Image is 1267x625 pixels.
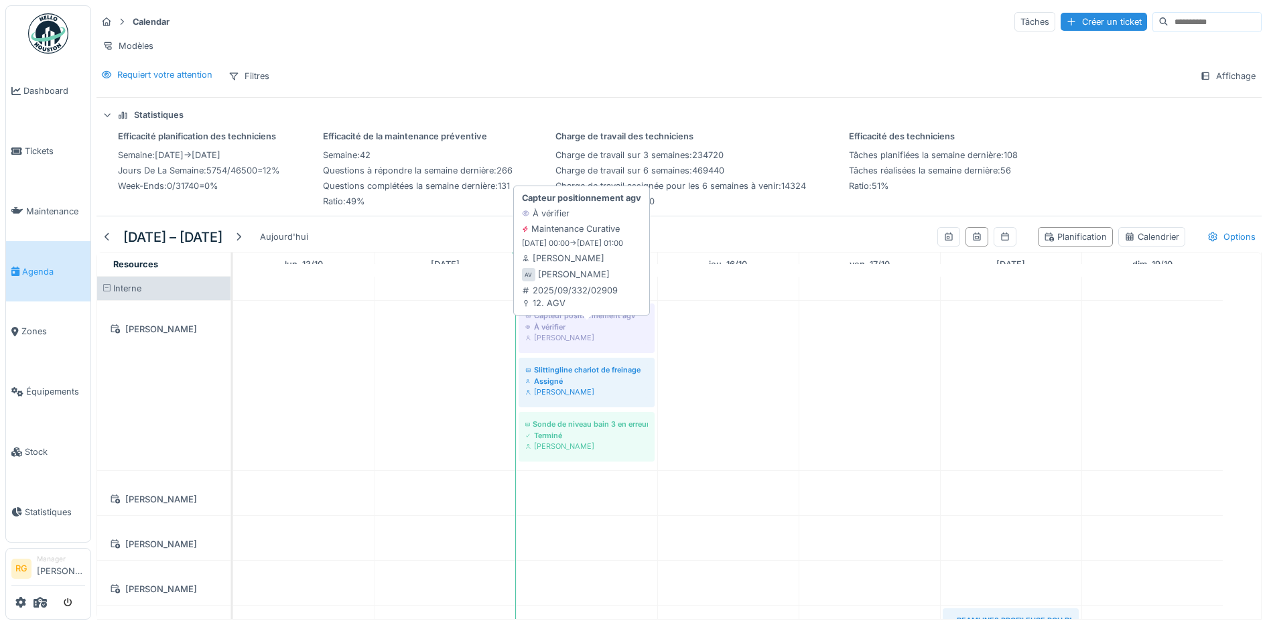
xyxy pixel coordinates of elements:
a: Équipements [6,362,90,422]
div: [PERSON_NAME] [522,252,604,265]
div: : 56 [849,164,1018,177]
a: Tickets [6,121,90,182]
div: Charge de travail des techniciens [555,130,806,143]
span: Interne [113,283,141,293]
span: Tâches réalisées la semaine dernière [849,165,998,176]
span: Dashboard [23,84,85,97]
div: 2025/09/332/02909 [522,284,618,297]
div: Modèles [96,36,159,56]
div: [PERSON_NAME] [525,441,648,452]
div: Affichage [1194,66,1262,86]
a: Dashboard [6,61,90,121]
div: : 42 [323,149,513,161]
a: 17 octobre 2025 [846,255,893,273]
span: Statistiques [25,506,85,518]
div: Filtres [222,66,275,86]
span: Zones [21,325,85,338]
div: : 131 [323,180,513,192]
span: week-ends [118,181,164,191]
a: Zones [6,301,90,362]
div: [PERSON_NAME] [538,268,610,281]
a: Maintenance [6,182,90,242]
div: 234720 ≤ ≤ 469440 [555,195,806,208]
div: Aujourd'hui [255,228,314,246]
div: [PERSON_NAME] [525,332,648,343]
div: Créer un ticket [1061,13,1147,31]
li: [PERSON_NAME] [37,554,85,583]
div: : 108 [849,149,1018,161]
div: [PERSON_NAME] [105,536,222,553]
a: Agenda [6,241,90,301]
div: Calendrier [1124,230,1179,243]
div: À vérifier [525,322,648,332]
a: RG Manager[PERSON_NAME] [11,554,85,586]
div: Efficacité des techniciens [849,130,1018,143]
summary: Statistiques [96,103,1262,128]
strong: Capteur positionnement agv [522,192,641,204]
span: Questions complétées la semaine dernière [323,181,495,191]
div: Options [1201,227,1262,247]
a: 18 octobre 2025 [993,255,1028,273]
div: Planification [1044,230,1107,243]
div: Efficacité de la maintenance préventive [323,130,513,143]
img: Badge_color-CXgf-gQk.svg [28,13,68,54]
div: Assigné [525,376,648,387]
span: Ratio [323,196,343,206]
div: : 14324 [555,180,806,192]
div: Slittingline chariot de freinage [525,364,648,375]
span: Ratio [849,181,869,191]
div: : [DATE] → [DATE] [118,149,280,161]
span: Questions à répondre la semaine dernière [323,165,494,176]
span: Équipements [26,385,85,398]
div: : 51 % [849,180,1018,192]
a: Statistiques [6,482,90,542]
span: Charge de travail assignée pour les 6 semaines à venir [555,181,779,191]
div: Statistiques [134,109,184,121]
h5: [DATE] – [DATE] [123,229,222,245]
div: [PERSON_NAME] [525,387,648,397]
div: Requiert votre attention [117,68,212,81]
a: 19 octobre 2025 [1129,255,1176,273]
div: [PERSON_NAME] [105,321,222,338]
span: Agenda [22,265,85,278]
span: Tickets [25,145,85,157]
div: Efficacité planification des techniciens [118,130,280,143]
div: : 49 % [323,195,513,208]
div: Sonde de niveau bain 3 en erreur [525,419,648,429]
span: Charge de travail sur 3 semaines [555,150,689,160]
div: Capteur positionnement agv [525,310,648,321]
span: Tâches planifiées la semaine dernière [849,150,1001,160]
div: À vérifier [522,207,570,220]
span: Maintenance [26,205,85,218]
a: 13 octobre 2025 [281,255,326,273]
div: : 234720 [555,149,806,161]
small: [DATE] 00:00 -> [DATE] 01:00 [522,238,623,249]
span: Charge de travail sur 6 semaines [555,165,689,176]
div: Manager [37,554,85,564]
div: AV [522,268,535,281]
a: 16 octobre 2025 [706,255,750,273]
li: RG [11,559,31,579]
div: : 469440 [555,164,806,177]
div: : 5754 / 46500 = 12 % [118,164,280,177]
div: [PERSON_NAME] [105,491,222,508]
div: Tâches [1014,12,1055,31]
div: Terminé [525,430,648,441]
div: : 0 / 31740 = 0 % [118,180,280,192]
a: 14 octobre 2025 [427,255,463,273]
div: 12. AGV [522,297,618,309]
span: jours de la semaine [118,165,204,176]
a: Stock [6,422,90,482]
span: semaine [323,150,357,160]
span: Stock [25,445,85,458]
strong: Calendar [127,15,175,28]
div: [PERSON_NAME] [105,581,222,598]
span: Resources [113,259,158,269]
div: Maintenance Curative [522,222,620,235]
span: semaine [118,150,152,160]
div: : 266 [323,164,513,177]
